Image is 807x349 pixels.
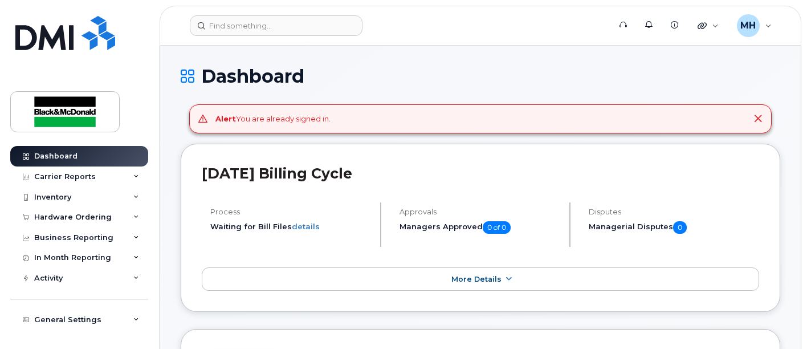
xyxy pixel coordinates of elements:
h5: Managers Approved [400,221,560,234]
h1: Dashboard [181,66,780,86]
span: 0 of 0 [483,221,511,234]
span: More Details [451,275,502,283]
h4: Approvals [400,208,560,216]
a: details [292,222,320,231]
span: 0 [673,221,687,234]
div: You are already signed in. [215,113,331,124]
h5: Managerial Disputes [589,221,759,234]
h4: Process [210,208,370,216]
h4: Disputes [589,208,759,216]
li: Waiting for Bill Files [210,221,370,232]
strong: Alert [215,114,236,123]
h2: [DATE] Billing Cycle [202,165,759,182]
